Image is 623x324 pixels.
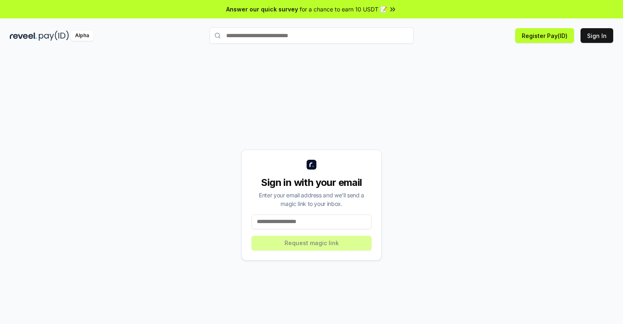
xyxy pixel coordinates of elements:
div: Alpha [71,31,93,41]
button: Sign In [581,28,613,43]
img: pay_id [39,31,69,41]
div: Sign in with your email [251,176,372,189]
span: Answer our quick survey [226,5,298,13]
img: reveel_dark [10,31,37,41]
span: for a chance to earn 10 USDT 📝 [300,5,387,13]
img: logo_small [307,160,316,170]
div: Enter your email address and we’ll send a magic link to your inbox. [251,191,372,208]
button: Register Pay(ID) [515,28,574,43]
